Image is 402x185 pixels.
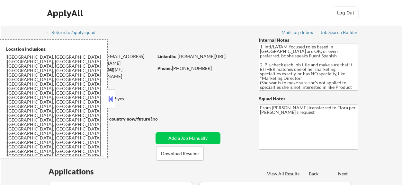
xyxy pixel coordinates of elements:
[157,65,172,71] strong: Phone:
[259,96,358,102] div: Squad Notes
[6,46,105,52] div: Location Inclusions:
[338,171,348,177] div: Next
[281,30,314,35] div: Mailslurp Inbox
[177,54,226,59] a: [DOMAIN_NAME][URL]
[333,6,359,19] button: Log Out
[156,132,220,144] button: Add a Job Manually
[157,65,248,71] div: [PHONE_NUMBER]
[157,54,176,59] strong: LinkedIn:
[153,116,171,122] div: no
[49,168,112,175] div: Applications
[47,8,85,19] div: ApplyAll
[309,171,319,177] div: Back
[46,30,102,36] a: ← Return to /applysquad
[320,30,358,35] div: Job Search Builder
[46,30,102,35] div: ← Return to /applysquad
[281,30,314,36] a: Mailslurp Inbox
[259,37,358,43] div: Internal Notes
[156,146,204,161] button: Download Resume
[267,171,301,177] div: View All Results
